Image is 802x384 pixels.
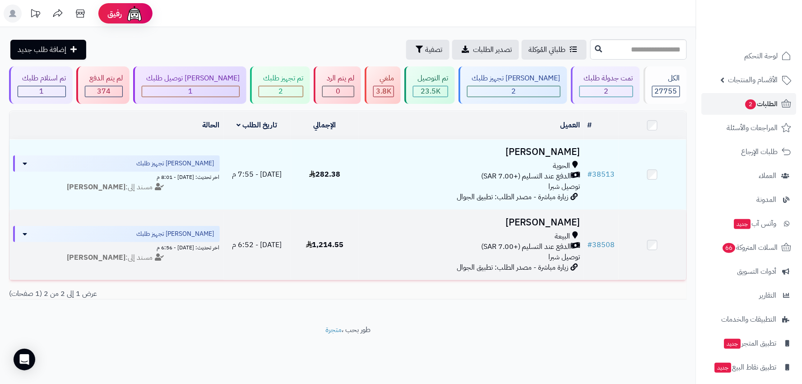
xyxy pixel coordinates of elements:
[279,86,283,97] span: 2
[702,261,797,282] a: أدوات التسويق
[722,313,777,326] span: التطبيقات والخدمات
[7,66,74,104] a: تم استلام طلبك 1
[579,73,633,84] div: تمت جدولة طلبك
[18,44,66,55] span: إضافة طلب جديد
[757,193,777,206] span: المدونة
[374,86,394,97] div: 3842
[745,98,778,110] span: الطلبات
[85,86,122,97] div: 374
[13,242,220,252] div: اخر تحديث: [DATE] - 6:56 م
[588,169,615,180] a: #38513
[425,44,442,55] span: تصفية
[325,324,342,335] a: متجرة
[746,99,756,109] span: 2
[723,337,777,350] span: تطبيق المتجر
[309,169,340,180] span: 282.38
[413,73,448,84] div: تم التوصيل
[97,86,111,97] span: 374
[745,50,778,62] span: لوحة التحكم
[481,242,571,252] span: الدفع عند التسليم (+7.00 SAR)
[312,66,363,104] a: لم يتم الرد 0
[452,40,519,60] a: تصدير الطلبات
[457,66,569,104] a: [PERSON_NAME] تجهيز طلبك 2
[733,217,777,230] span: وآتس آب
[314,120,336,131] a: الإجمالي
[236,120,278,131] a: تاريخ الطلب
[588,120,592,131] a: #
[715,363,732,373] span: جديد
[702,165,797,187] a: العملاء
[467,73,561,84] div: [PERSON_NAME] تجهيز طلبك
[588,169,593,180] span: #
[702,285,797,306] a: التقارير
[142,86,239,97] div: 1
[131,66,248,104] a: [PERSON_NAME] توصيل طلبك 1
[232,239,282,250] span: [DATE] - 6:52 م
[728,74,778,86] span: الأقسام والمنتجات
[555,231,570,242] span: البيعة
[723,243,736,253] span: 66
[655,86,677,97] span: 27755
[14,349,35,370] div: Open Intercom Messenger
[248,66,312,104] a: تم تجهيز طلبك 2
[759,169,777,182] span: العملاء
[18,86,65,97] div: 1
[702,117,797,139] a: المراجعات والأسئلة
[742,145,778,158] span: طلبات الإرجاع
[373,73,394,84] div: ملغي
[6,182,227,192] div: مسند إلى:
[702,141,797,163] a: طلبات الإرجاع
[727,122,778,134] span: المراجعات والأسئلة
[40,86,44,97] span: 1
[588,239,593,250] span: #
[569,66,642,104] a: تمت جدولة طلبك 2
[362,147,581,157] h3: [PERSON_NAME]
[529,44,566,55] span: طلباتي المُوكلة
[512,86,516,97] span: 2
[142,73,240,84] div: [PERSON_NAME] توصيل طلبك
[74,66,131,104] a: لم يتم الدفع 374
[203,120,220,131] a: الحالة
[588,239,615,250] a: #38508
[232,169,282,180] span: [DATE] - 7:55 م
[6,253,227,263] div: مسند إلى:
[522,40,587,60] a: طلباتي المُوكلة
[18,73,66,84] div: تم استلام طلبك
[702,189,797,211] a: المدونة
[734,219,751,229] span: جديد
[457,262,569,273] span: زيارة مباشرة - مصدر الطلب: تطبيق الجوال
[67,182,125,192] strong: [PERSON_NAME]
[702,332,797,354] a: تطبيق المتجرجديد
[652,73,680,84] div: الكل
[741,25,793,44] img: logo-2.png
[336,86,341,97] span: 0
[24,5,46,25] a: تحديثات المنصة
[363,66,403,104] a: ملغي 3.8K
[549,252,580,262] span: توصيل شبرا
[403,66,457,104] a: تم التوصيل 23.5K
[137,229,214,239] span: [PERSON_NAME] تجهيز طلبك
[406,40,450,60] button: تصفية
[553,161,570,171] span: الحوية
[362,217,581,228] h3: [PERSON_NAME]
[125,5,144,23] img: ai-face.png
[702,237,797,258] a: السلات المتروكة66
[702,45,797,67] a: لوحة التحكم
[737,265,777,278] span: أدوات التسويق
[2,289,348,299] div: عرض 1 إلى 2 من 2 (1 صفحات)
[457,192,569,202] span: زيارة مباشرة - مصدر الطلب: تطبيق الجوال
[413,86,448,97] div: 23531
[107,8,122,19] span: رفيق
[322,73,354,84] div: لم يتم الرد
[421,86,440,97] span: 23.5K
[13,172,220,181] div: اخر تحديث: [DATE] - 8:01 م
[189,86,193,97] span: 1
[702,93,797,115] a: الطلبات2
[85,73,123,84] div: لم يتم الدفع
[724,339,741,349] span: جديد
[306,239,344,250] span: 1,214.55
[722,241,778,254] span: السلات المتروكة
[376,86,391,97] span: 3.8K
[10,40,86,60] a: إضافة طلب جديد
[702,213,797,234] a: وآتس آبجديد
